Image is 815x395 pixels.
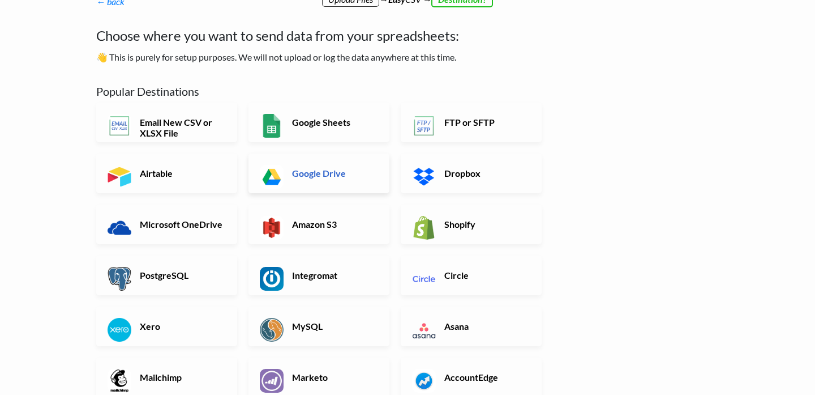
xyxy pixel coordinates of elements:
[137,321,226,332] h6: Xero
[260,165,284,189] img: Google Drive App & API
[96,256,237,295] a: PostgreSQL
[260,114,284,138] img: Google Sheets App & API
[441,321,530,332] h6: Asana
[248,154,389,193] a: Google Drive
[260,369,284,393] img: Marketo App & API
[289,321,378,332] h6: MySQL
[260,318,284,342] img: MySQL App & API
[289,168,378,179] h6: Google Drive
[96,154,237,193] a: Airtable
[137,117,226,138] h6: Email New CSV or XLSX File
[441,270,530,281] h6: Circle
[96,50,557,64] p: 👋 This is purely for setup purposes. We will not upload or log the data anywhere at this time.
[401,205,542,244] a: Shopify
[412,369,436,393] img: AccountEdge App & API
[412,114,436,138] img: FTP or SFTP App & API
[289,270,378,281] h6: Integromat
[248,205,389,244] a: Amazon S3
[758,338,801,381] iframe: Drift Widget Chat Controller
[108,114,131,138] img: Email New CSV or XLSX File App & API
[260,267,284,291] img: Integromat App & API
[137,372,226,383] h6: Mailchimp
[260,216,284,240] img: Amazon S3 App & API
[441,168,530,179] h6: Dropbox
[401,256,542,295] a: Circle
[96,84,557,98] h5: Popular Destinations
[412,318,436,342] img: Asana App & API
[248,256,389,295] a: Integromat
[401,103,542,142] a: FTP or SFTP
[108,318,131,342] img: Xero App & API
[137,168,226,179] h6: Airtable
[412,216,436,240] img: Shopify App & API
[96,205,237,244] a: Microsoft OneDrive
[248,307,389,346] a: MySQL
[441,219,530,230] h6: Shopify
[108,216,131,240] img: Microsoft OneDrive App & API
[289,219,378,230] h6: Amazon S3
[401,307,542,346] a: Asana
[441,372,530,383] h6: AccountEdge
[248,103,389,142] a: Google Sheets
[289,117,378,128] h6: Google Sheets
[412,267,436,291] img: Circle App & API
[108,369,131,393] img: Mailchimp App & API
[412,165,436,189] img: Dropbox App & API
[289,372,378,383] h6: Marketo
[96,26,557,46] h4: Choose where you want to send data from your spreadsheets:
[108,165,131,189] img: Airtable App & API
[96,103,237,142] a: Email New CSV or XLSX File
[401,154,542,193] a: Dropbox
[108,267,131,291] img: PostgreSQL App & API
[96,307,237,346] a: Xero
[441,117,530,128] h6: FTP or SFTP
[137,219,226,230] h6: Microsoft OneDrive
[137,270,226,281] h6: PostgreSQL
